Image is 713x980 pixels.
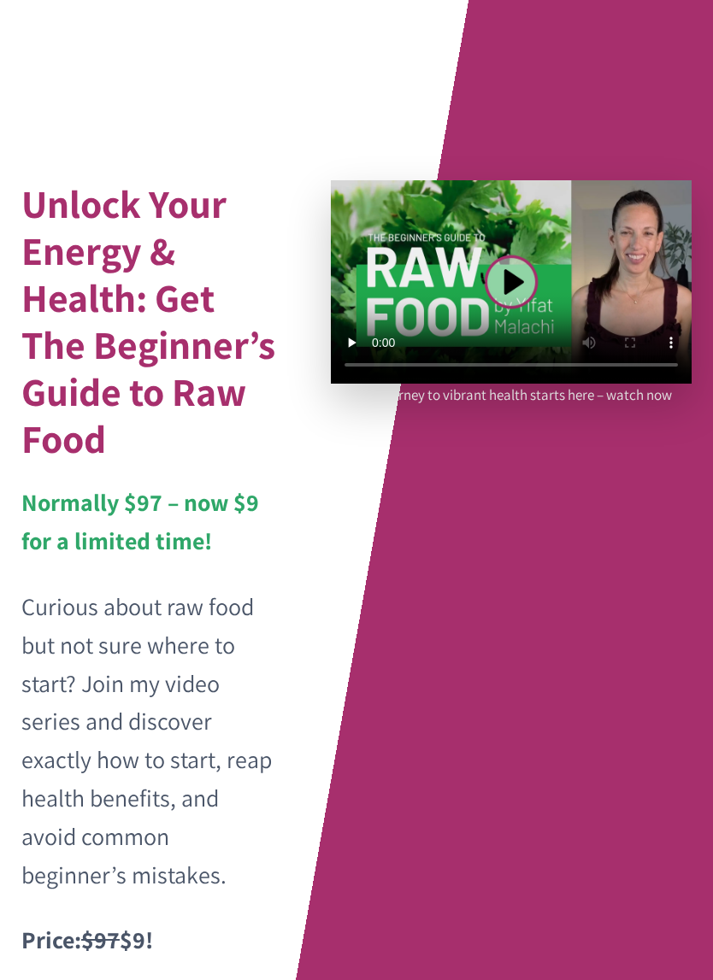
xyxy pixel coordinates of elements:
[21,486,259,556] strong: Normally $97 – now $9 for a limited time!
[81,924,120,955] s: $97
[351,384,672,407] p: Your journey to vibrant health starts here – watch now
[21,180,276,462] h1: Unlock Your Energy & Health: Get The Beginner’s Guide to Raw Food
[21,588,276,894] p: Curious about raw food but not sure where to start? Join my video series and discover exactly how...
[21,924,153,955] strong: Price: $9!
